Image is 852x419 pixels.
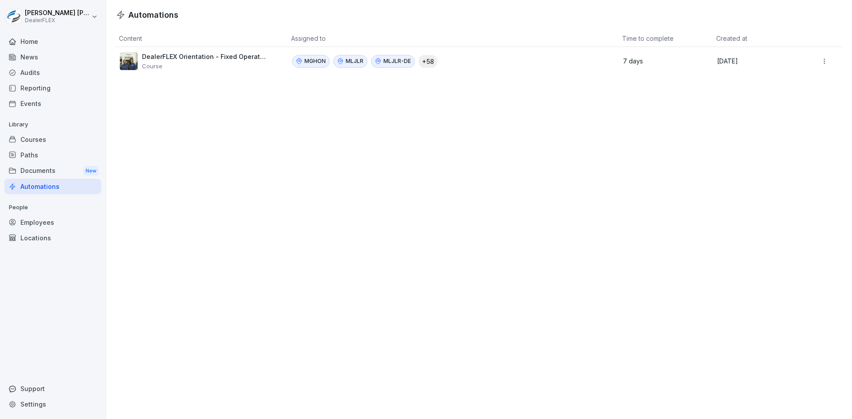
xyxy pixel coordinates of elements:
[4,163,101,179] div: Documents
[128,9,178,21] h1: Automations
[4,132,101,147] a: Courses
[83,166,99,176] div: New
[4,381,101,396] div: Support
[713,30,813,47] th: Created at
[25,9,90,17] p: [PERSON_NAME] [PERSON_NAME]
[4,117,101,132] p: Library
[346,57,363,65] p: MLJLR
[619,30,712,47] th: Time to complete
[304,57,326,65] p: MGHON
[383,57,411,65] p: MLJLR-DE
[288,30,619,47] th: Assigned to
[142,63,268,70] p: Course
[4,34,101,49] a: Home
[4,179,101,194] a: Automations
[25,17,90,23] p: DealerFLEX
[4,200,101,215] p: People
[717,57,802,65] p: [DATE]
[142,53,268,61] p: DealerFLEX Orientation - Fixed Operations Division
[4,215,101,230] a: Employees
[422,57,434,66] p: + 58
[4,147,101,163] a: Paths
[4,80,101,96] a: Reporting
[4,396,101,412] a: Settings
[4,65,101,80] a: Audits
[4,230,101,246] a: Locations
[4,49,101,65] a: News
[115,30,288,47] th: Content
[4,96,101,111] a: Events
[623,57,702,65] p: 7 days
[120,52,138,70] img: v4gv5ils26c0z8ite08yagn2.png
[4,163,101,179] a: DocumentsNew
